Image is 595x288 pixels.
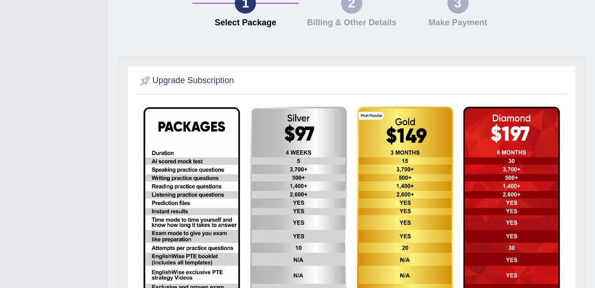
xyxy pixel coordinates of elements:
h4: Make Payment [409,18,506,28]
h4: Select Package [197,18,294,28]
h2: Upgrade Subscription [138,74,234,88]
h4: Billing & Other Details [303,18,400,28]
